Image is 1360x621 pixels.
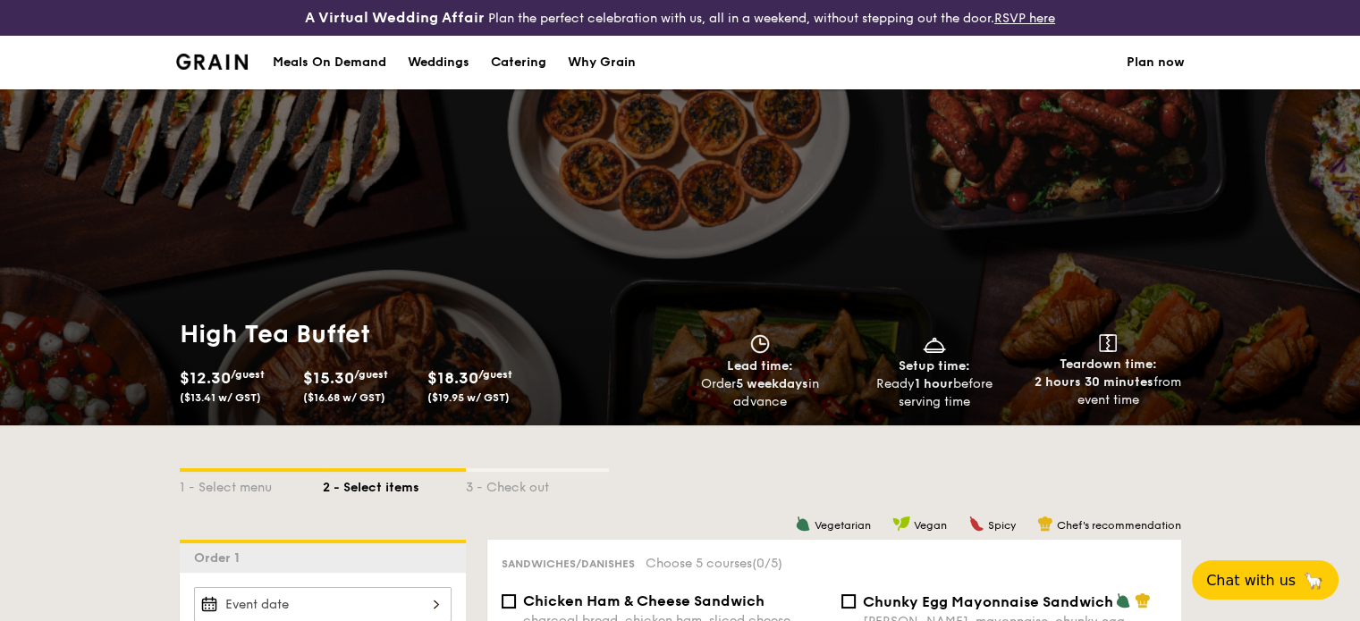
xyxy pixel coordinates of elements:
span: Chef's recommendation [1057,519,1181,532]
div: Why Grain [568,36,636,89]
img: icon-vegetarian.fe4039eb.svg [795,516,811,532]
div: Plan the perfect celebration with us, all in a weekend, without stepping out the door. [227,7,1134,29]
h4: A Virtual Wedding Affair [305,7,485,29]
a: Logotype [176,54,249,70]
img: icon-chef-hat.a58ddaea.svg [1037,516,1053,532]
div: 1 - Select menu [180,472,323,497]
span: ($13.41 w/ GST) [180,391,261,404]
div: 3 - Check out [466,472,609,497]
span: Sandwiches/Danishes [502,558,635,570]
strong: 1 hour [915,376,953,391]
div: from event time [1028,373,1188,409]
span: $18.30 [427,368,478,388]
span: Chicken Ham & Cheese Sandwich [523,592,764,609]
span: /guest [231,368,265,381]
img: icon-teardown.65201eee.svg [1099,334,1117,352]
input: Chicken Ham & Cheese Sandwichcharcoal bread, chicken ham, sliced cheese [502,594,516,608]
span: Lead time: [727,358,793,373]
span: 🦙 [1303,570,1324,591]
a: Plan now [1127,36,1185,89]
span: Order 1 [194,550,247,566]
span: /guest [478,368,512,381]
div: Order in advance [680,375,840,411]
input: Chunky Egg Mayonnaise Sandwich[PERSON_NAME], mayonnaise, chunky egg spread [841,594,856,608]
img: icon-chef-hat.a58ddaea.svg [1135,592,1151,608]
img: Grain [176,54,249,70]
span: Chunky Egg Mayonnaise Sandwich [863,593,1113,610]
span: /guest [354,368,388,381]
div: Meals On Demand [273,36,386,89]
img: icon-spicy.37a8142b.svg [968,516,984,532]
span: $15.30 [303,368,354,388]
a: Weddings [397,36,480,89]
span: Choose 5 courses [646,556,782,571]
span: ($19.95 w/ GST) [427,391,510,404]
div: Weddings [408,36,469,89]
img: icon-vegetarian.fe4039eb.svg [1115,592,1131,608]
span: Vegetarian [815,519,871,532]
img: icon-dish.430c3a2e.svg [921,334,948,354]
div: 2 - Select items [323,472,466,497]
a: Catering [480,36,557,89]
span: Vegan [914,519,947,532]
strong: 2 hours 30 minutes [1035,374,1153,390]
button: Chat with us🦙 [1192,560,1339,600]
img: icon-vegan.f8ff3823.svg [892,516,910,532]
span: (0/5) [752,556,782,571]
span: ($16.68 w/ GST) [303,391,385,404]
span: $12.30 [180,368,231,388]
div: Catering [491,36,546,89]
a: Why Grain [557,36,646,89]
span: Spicy [988,519,1016,532]
span: Chat with us [1206,572,1296,589]
a: Meals On Demand [262,36,397,89]
span: Teardown time: [1060,357,1157,372]
a: RSVP here [994,11,1055,26]
h1: High Tea Buffet [180,318,673,350]
div: Ready before serving time [854,375,1014,411]
strong: 5 weekdays [736,376,808,391]
span: Setup time: [899,358,970,373]
img: icon-clock.2db775ea.svg [747,334,773,354]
